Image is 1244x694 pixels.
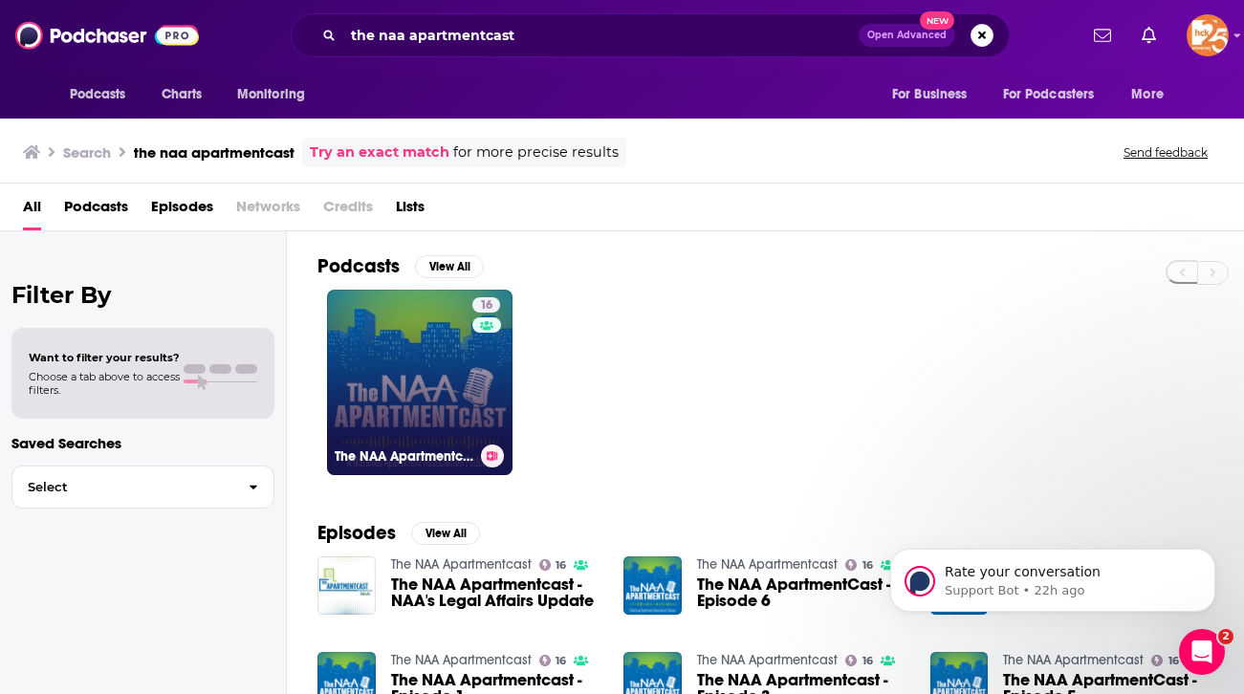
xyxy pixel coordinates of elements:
h2: Podcasts [317,254,400,278]
iframe: Intercom live chat [1179,629,1225,675]
span: For Podcasters [1003,81,1095,108]
a: EpisodesView All [317,521,480,545]
a: 16The NAA Apartmentcast [327,290,513,475]
span: Podcasts [70,81,126,108]
a: Try an exact match [310,141,449,163]
a: Show notifications dropdown [1134,19,1164,52]
span: 16 [556,561,566,570]
a: 16 [1151,655,1179,666]
span: Open Advanced [867,31,947,40]
button: View All [415,255,484,278]
button: Select [11,466,274,509]
iframe: To enrich screen reader interactions, please activate Accessibility in Grammarly extension settings [862,509,1244,642]
h3: Search [63,143,111,162]
span: Want to filter your results? [29,351,180,364]
h2: Filter By [11,281,274,309]
span: Networks [236,191,300,230]
a: The NAA Apartmentcast - NAA's Legal Affairs Update [391,576,601,609]
button: open menu [224,76,330,113]
a: 16 [845,655,873,666]
button: View All [411,522,480,545]
h3: The NAA Apartmentcast [335,448,473,465]
span: More [1131,81,1164,108]
span: Credits [323,191,373,230]
a: Lists [396,191,425,230]
button: Show profile menu [1187,14,1229,56]
a: Show notifications dropdown [1086,19,1119,52]
button: Send feedback [1118,144,1213,161]
input: Search podcasts, credits, & more... [343,20,859,51]
a: 16 [845,559,873,571]
span: Select [12,481,233,493]
span: for more precise results [453,141,619,163]
button: open menu [56,76,151,113]
h2: Episodes [317,521,396,545]
img: User Profile [1187,14,1229,56]
a: 16 [539,655,567,666]
span: 16 [556,657,566,665]
p: Saved Searches [11,434,274,452]
button: open menu [1118,76,1188,113]
img: Podchaser - Follow, Share and Rate Podcasts [15,17,199,54]
img: The NAA ApartmentCast - Episode 6 [623,556,682,615]
a: The NAA ApartmentCast - Episode 6 [697,576,907,609]
a: The NAA Apartmentcast [697,652,838,668]
span: For Business [892,81,968,108]
button: open menu [991,76,1123,113]
button: open menu [879,76,992,113]
a: 16 [539,559,567,571]
a: Podcasts [64,191,128,230]
a: The NAA Apartmentcast [391,556,532,573]
div: Search podcasts, credits, & more... [291,13,1010,57]
a: Charts [149,76,214,113]
a: The NAA Apartmentcast [1003,652,1144,668]
span: 16 [862,657,873,665]
a: The NAA Apartmentcast [697,556,838,573]
span: 2 [1218,629,1233,644]
h3: the naa apartmentcast [134,143,295,162]
span: Logged in as kerrifulks [1187,14,1229,56]
span: Choose a tab above to access filters. [29,370,180,397]
span: 16 [480,296,492,315]
img: The NAA Apartmentcast - NAA's Legal Affairs Update [317,556,376,615]
a: All [23,191,41,230]
span: 16 [1168,657,1179,665]
span: Charts [162,81,203,108]
span: New [920,11,954,30]
a: The NAA Apartmentcast [391,652,532,668]
a: PodcastsView All [317,254,484,278]
a: Episodes [151,191,213,230]
a: 16 [472,297,500,313]
span: Monitoring [237,81,305,108]
button: Open AdvancedNew [859,24,955,47]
